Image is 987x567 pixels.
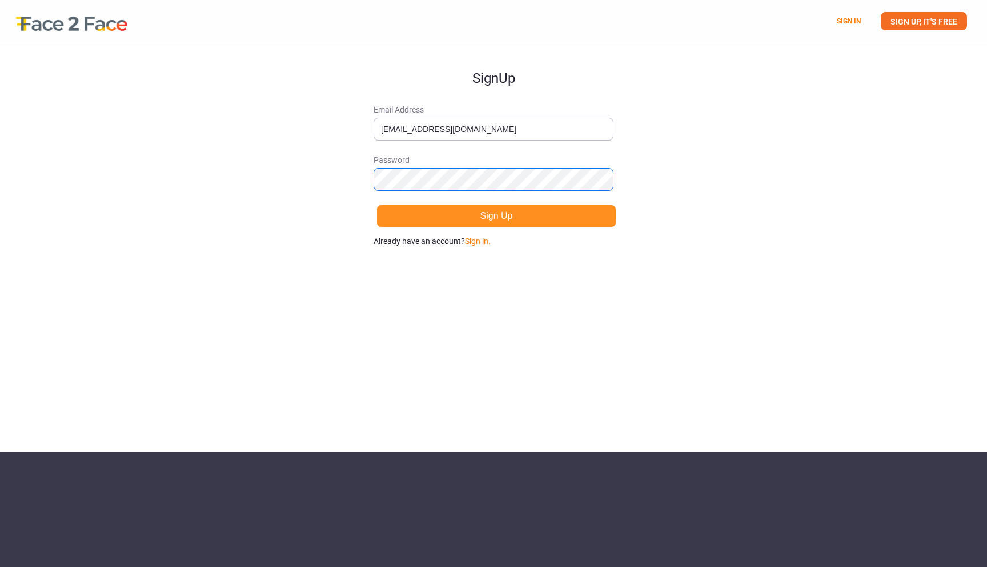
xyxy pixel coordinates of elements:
span: Password [374,154,613,166]
a: SIGN IN [837,17,861,25]
h1: Sign Up [374,43,613,86]
button: Sign Up [376,205,616,227]
p: Already have an account? [374,235,613,247]
span: Email Address [374,104,613,115]
a: SIGN UP, IT'S FREE [881,12,967,30]
a: Sign in. [465,237,491,246]
input: Password [374,168,613,191]
input: Email Address [374,118,613,141]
